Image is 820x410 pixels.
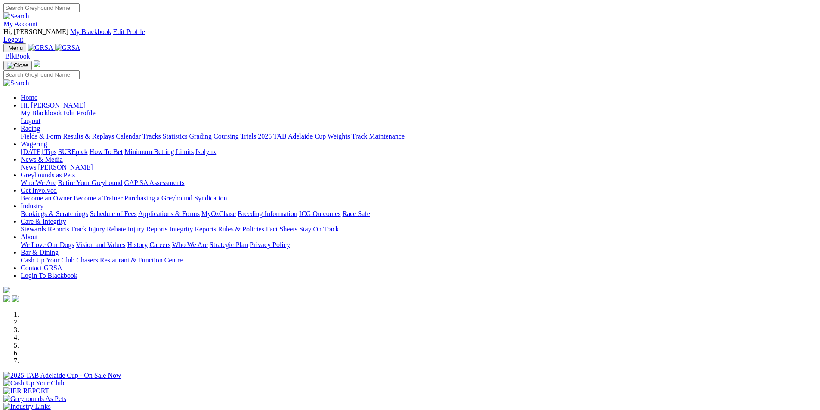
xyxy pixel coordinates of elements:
a: Wagering [21,140,47,148]
a: Fact Sheets [266,225,297,233]
a: BlkBook [3,52,30,60]
img: Cash Up Your Club [3,379,64,387]
a: Track Maintenance [352,133,405,140]
a: Applications & Forms [138,210,200,217]
a: Grading [189,133,212,140]
a: Fields & Form [21,133,61,140]
a: Race Safe [342,210,370,217]
span: Menu [9,45,23,51]
a: Become an Owner [21,194,72,202]
a: Rules & Policies [218,225,264,233]
a: Become a Trainer [74,194,123,202]
div: Care & Integrity [21,225,817,233]
a: SUREpick [58,148,87,155]
button: Toggle navigation [3,61,32,70]
span: Hi, [PERSON_NAME] [3,28,68,35]
a: Industry [21,202,43,210]
a: Coursing [214,133,239,140]
img: Search [3,12,29,20]
a: News [21,163,36,171]
img: 2025 TAB Adelaide Cup - On Sale Now [3,372,121,379]
a: [PERSON_NAME] [38,163,93,171]
a: Contact GRSA [21,264,62,271]
a: About [21,233,38,240]
a: My Blackbook [70,28,111,35]
a: GAP SA Assessments [124,179,185,186]
div: My Account [3,28,817,43]
a: History [127,241,148,248]
a: Logout [21,117,40,124]
a: 2025 TAB Adelaide Cup [258,133,326,140]
input: Search [3,3,80,12]
div: Get Involved [21,194,817,202]
a: How To Bet [90,148,123,155]
a: Injury Reports [127,225,167,233]
a: Edit Profile [64,109,96,117]
img: logo-grsa-white.png [34,60,40,67]
a: Schedule of Fees [90,210,136,217]
a: News & Media [21,156,63,163]
a: Bookings & Scratchings [21,210,88,217]
a: Logout [3,36,23,43]
a: Isolynx [195,148,216,155]
a: Edit Profile [113,28,145,35]
a: Strategic Plan [210,241,248,248]
a: Integrity Reports [169,225,216,233]
input: Search [3,70,80,79]
a: Statistics [163,133,188,140]
a: Login To Blackbook [21,272,77,279]
a: Who We Are [21,179,56,186]
a: Who We Are [172,241,208,248]
a: Stay On Track [299,225,339,233]
a: Racing [21,125,40,132]
a: ICG Outcomes [299,210,340,217]
img: GRSA [55,44,80,52]
a: Greyhounds as Pets [21,171,75,179]
div: News & Media [21,163,817,171]
a: MyOzChase [201,210,236,217]
img: twitter.svg [12,295,19,302]
div: Wagering [21,148,817,156]
a: Vision and Values [76,241,125,248]
img: Search [3,79,29,87]
a: Calendar [116,133,141,140]
a: Weights [328,133,350,140]
a: Breeding Information [238,210,297,217]
img: GRSA [28,44,53,52]
a: Purchasing a Greyhound [124,194,192,202]
a: Tracks [142,133,161,140]
a: Privacy Policy [250,241,290,248]
div: Greyhounds as Pets [21,179,817,187]
a: Retire Your Greyhound [58,179,123,186]
a: Careers [149,241,170,248]
a: My Account [3,20,38,28]
div: Racing [21,133,817,140]
a: Chasers Restaurant & Function Centre [76,256,183,264]
a: Bar & Dining [21,249,59,256]
a: Get Involved [21,187,57,194]
button: Toggle navigation [3,43,26,52]
a: Cash Up Your Club [21,256,74,264]
a: Trials [240,133,256,140]
a: Stewards Reports [21,225,69,233]
img: Close [7,62,28,69]
a: Care & Integrity [21,218,66,225]
div: About [21,241,817,249]
a: Hi, [PERSON_NAME] [21,102,87,109]
span: BlkBook [5,52,30,60]
a: [DATE] Tips [21,148,56,155]
img: facebook.svg [3,295,10,302]
img: Greyhounds As Pets [3,395,66,403]
a: Home [21,94,37,101]
div: Hi, [PERSON_NAME] [21,109,817,125]
span: Hi, [PERSON_NAME] [21,102,86,109]
a: We Love Our Dogs [21,241,74,248]
div: Bar & Dining [21,256,817,264]
a: Syndication [194,194,227,202]
img: logo-grsa-white.png [3,287,10,293]
a: Minimum Betting Limits [124,148,194,155]
a: Track Injury Rebate [71,225,126,233]
div: Industry [21,210,817,218]
a: Results & Replays [63,133,114,140]
a: My Blackbook [21,109,62,117]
